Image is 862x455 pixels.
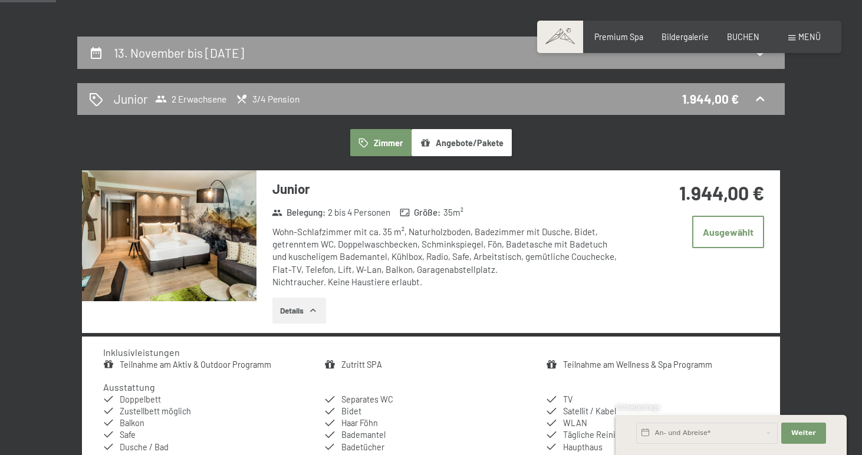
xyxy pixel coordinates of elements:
span: Badetücher [341,442,384,452]
strong: Größe : [400,206,441,219]
button: Details [272,298,326,324]
a: Teilnahme am Aktiv & Outdoor Programm [120,360,271,370]
strong: Belegung : [272,206,325,219]
span: TV [563,394,573,404]
span: WLAN [563,418,587,428]
button: Angebote/Pakete [412,129,512,156]
button: Weiter [781,423,826,444]
span: 2 Erwachsene [155,93,226,105]
h4: Inklusivleistungen [103,347,180,358]
h3: Junior [272,180,623,198]
span: 2 bis 4 Personen [328,206,390,219]
h2: Junior [114,90,148,107]
span: Safe [120,430,136,440]
h2: 13. November bis [DATE] [114,45,244,60]
span: Dusche / Bad [120,442,169,452]
img: mss_renderimg.php [82,170,256,301]
span: 35 m² [443,206,463,219]
h4: Ausstattung [103,381,155,393]
span: Haupthaus [563,442,603,452]
span: Satellit / Kabel [563,406,616,416]
span: Doppelbett [120,394,161,404]
strong: 1.944,00 € [679,182,764,204]
span: Schnellanfrage [616,403,660,411]
a: Bildergalerie [662,32,709,42]
div: 1.944,00 € [682,90,739,107]
a: Zutritt SPA [341,360,382,370]
span: Bademantel [341,430,386,440]
button: Zimmer [350,129,412,156]
span: Menü [798,32,821,42]
span: Weiter [791,428,816,438]
span: Bidet [341,406,361,416]
span: Haar Föhn [341,418,378,428]
a: BUCHEN [727,32,759,42]
a: Premium Spa [594,32,643,42]
span: Separates WC [341,394,393,404]
span: Zustellbett möglich [120,406,191,416]
button: Ausgewählt [692,216,764,248]
span: Tägliche Reinigung inbegriffen [563,430,677,440]
a: Teilnahme am Wellness & Spa Programm [563,360,712,370]
div: Wohn-Schlafzimmer mit ca. 35 m², Naturholzboden, Badezimmer mit Dusche, Bidet, getrenntem WC, Dop... [272,226,623,288]
span: Balkon [120,418,144,428]
span: 3/4 Pension [236,93,300,105]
